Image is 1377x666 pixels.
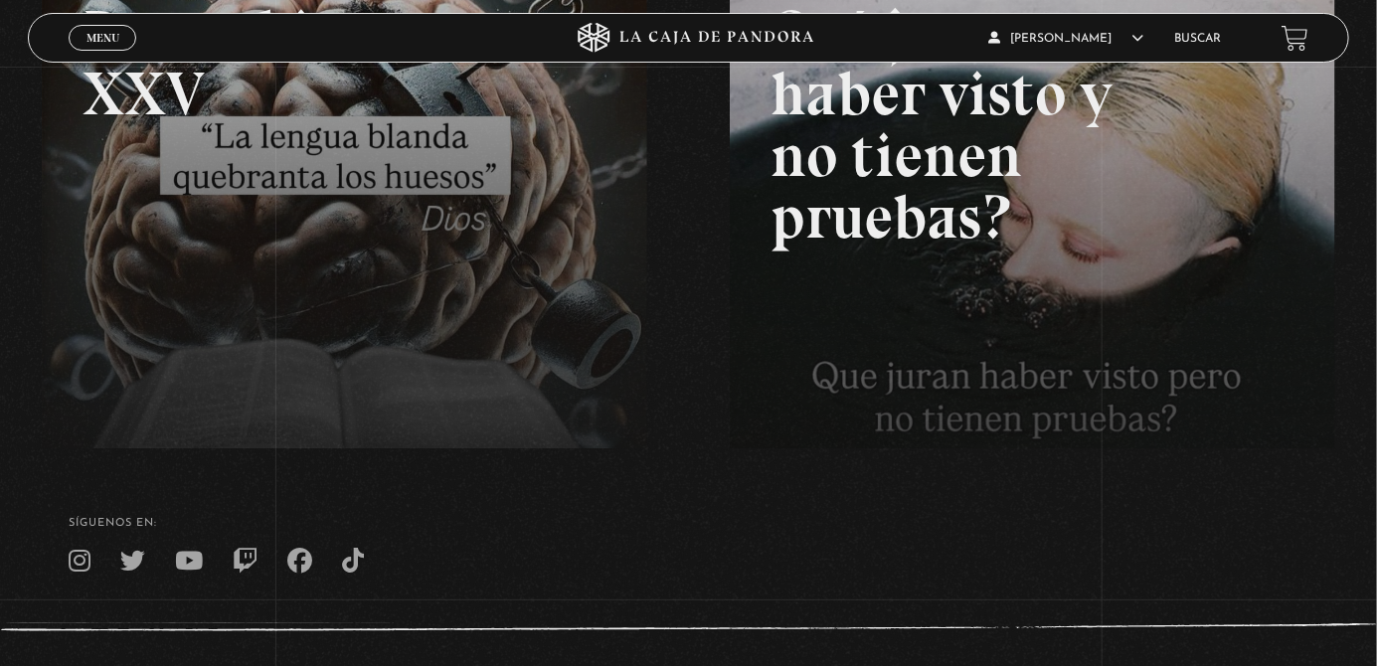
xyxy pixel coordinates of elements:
[80,49,126,63] span: Cerrar
[86,32,119,44] span: Menu
[69,518,1308,529] h4: SÍguenos en:
[1175,33,1222,45] a: Buscar
[1282,25,1308,52] a: View your shopping cart
[989,33,1144,45] span: [PERSON_NAME]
